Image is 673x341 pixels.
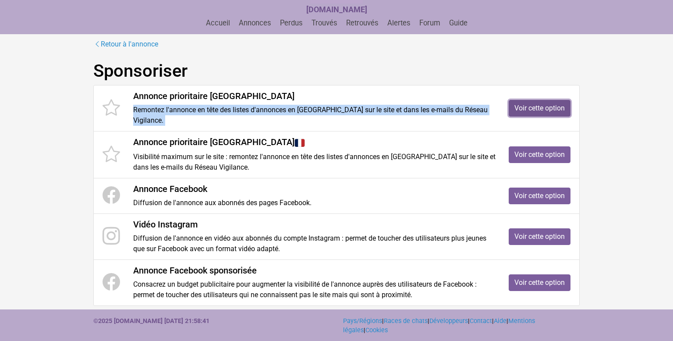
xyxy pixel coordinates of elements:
[133,91,496,101] h4: Annonce prioritaire [GEOGRAPHIC_DATA]
[133,184,496,194] h4: Annonce Facebook
[133,105,496,126] p: Remontez l'annonce en tête des listes d'annonces en [GEOGRAPHIC_DATA] sur le site et dans les e-m...
[343,19,382,27] a: Retrouvés
[509,274,570,291] a: Voir cette option
[133,233,496,254] p: Diffusion de l'annonce en vidéo aux abonnés du compte Instagram : permet de toucher des utilisate...
[133,137,496,148] h4: Annonce prioritaire [GEOGRAPHIC_DATA]
[93,317,209,325] strong: ©2025 [DOMAIN_NAME] [DATE] 21:58:41
[308,19,341,27] a: Trouvés
[133,279,496,300] p: Consacrez un budget publicitaire pour augmenter la visibilité de l'annonce auprès des utilisateur...
[336,316,586,335] div: | | | | | |
[343,317,382,325] a: Pays/Régions
[133,219,496,230] h4: Vidéo Instagram
[470,317,492,325] a: Contact
[384,19,414,27] a: Alertes
[276,19,306,27] a: Perdus
[93,60,580,82] h1: Sponsoriser
[133,152,496,173] p: Visibilité maximum sur le site : remontez l'annonce en tête des listes d'annonces en [GEOGRAPHIC_...
[133,198,496,208] p: Diffusion de l'annonce aux abonnés des pages Facebook.
[509,188,570,204] a: Voir cette option
[509,228,570,245] a: Voir cette option
[365,327,388,334] a: Cookies
[429,317,468,325] a: Développeurs
[494,317,507,325] a: Aide
[235,19,275,27] a: Annonces
[416,19,444,27] a: Forum
[509,146,570,163] a: Voir cette option
[384,317,428,325] a: Races de chats
[509,100,570,117] a: Voir cette option
[306,6,367,14] a: [DOMAIN_NAME]
[306,5,367,14] strong: [DOMAIN_NAME]
[202,19,234,27] a: Accueil
[294,138,305,148] img: France
[446,19,471,27] a: Guide
[93,39,159,50] a: Retour à l'annonce
[133,265,496,276] h4: Annonce Facebook sponsorisée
